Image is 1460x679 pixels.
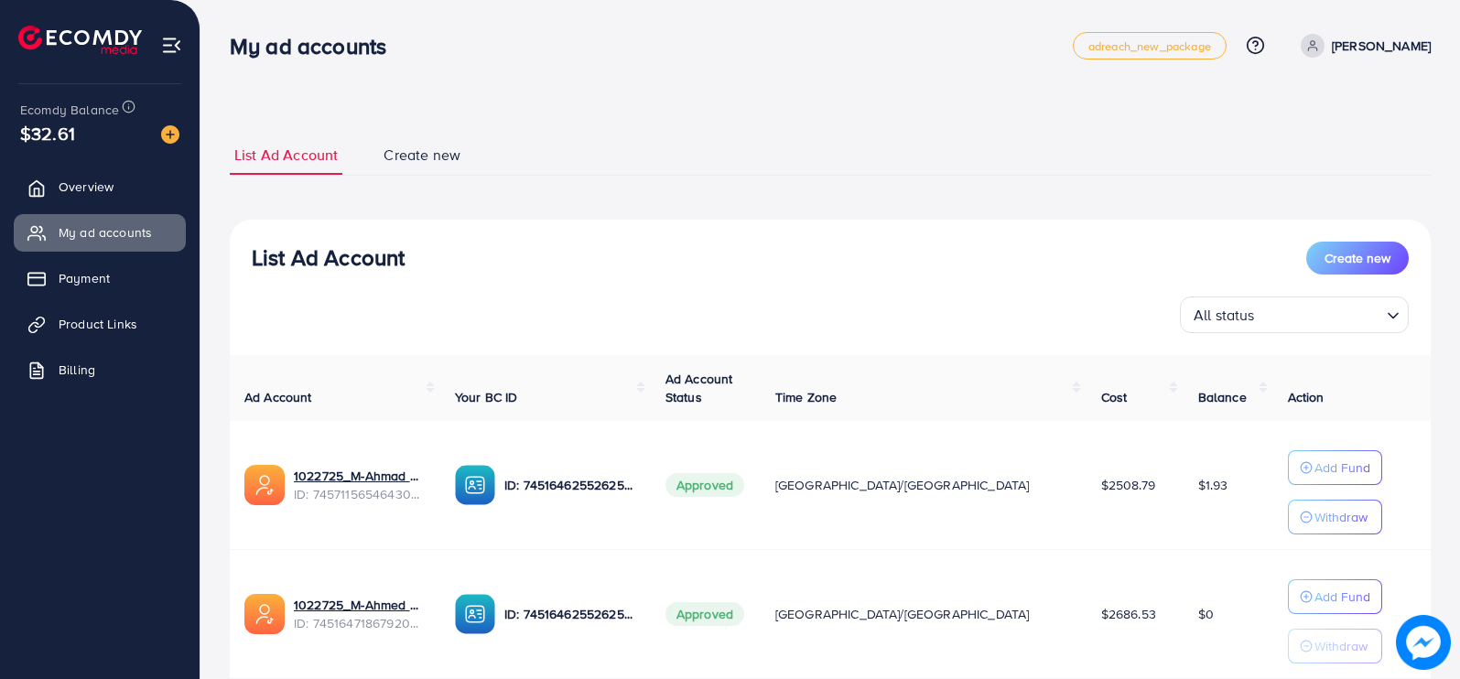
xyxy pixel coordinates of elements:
span: Your BC ID [455,388,518,406]
button: Add Fund [1288,450,1382,485]
a: Product Links [14,306,186,342]
span: List Ad Account [234,145,338,166]
span: My ad accounts [59,223,152,242]
div: Search for option [1180,296,1409,333]
span: $2686.53 [1101,605,1156,623]
h3: List Ad Account [252,244,405,271]
p: ID: 7451646255262597137 [504,474,636,496]
span: Cost [1101,388,1128,406]
span: Ad Account Status [665,370,733,406]
a: Billing [14,351,186,388]
span: ID: 7451647186792087569 [294,614,426,632]
button: Withdraw [1288,629,1382,663]
span: Time Zone [775,388,837,406]
img: image [161,125,179,144]
span: $2508.79 [1101,476,1155,494]
div: <span class='underline'>1022725_M-Ahmad Ad Account 2_1736245040763</span></br>7457115654643040272 [294,467,426,504]
p: Add Fund [1314,457,1370,479]
span: Ecomdy Balance [20,101,119,119]
img: logo [18,26,142,54]
span: Approved [665,602,744,626]
span: [GEOGRAPHIC_DATA]/[GEOGRAPHIC_DATA] [775,476,1030,494]
a: My ad accounts [14,214,186,251]
span: adreach_new_package [1088,40,1211,52]
button: Add Fund [1288,579,1382,614]
button: Create new [1306,242,1409,275]
img: ic-ba-acc.ded83a64.svg [455,465,495,505]
span: Balance [1198,388,1247,406]
span: Approved [665,473,744,497]
span: Billing [59,361,95,379]
img: ic-ba-acc.ded83a64.svg [455,594,495,634]
span: $32.61 [20,120,75,146]
a: 1022725_M-Ahmed Ad Account_1734971817368 [294,596,426,614]
span: Ad Account [244,388,312,406]
div: <span class='underline'>1022725_M-Ahmed Ad Account_1734971817368</span></br>7451647186792087569 [294,596,426,633]
span: Create new [1325,249,1390,267]
span: Product Links [59,315,137,333]
p: Add Fund [1314,586,1370,608]
span: ID: 7457115654643040272 [294,485,426,503]
p: Withdraw [1314,635,1368,657]
button: Withdraw [1288,500,1382,534]
p: ID: 7451646255262597137 [504,603,636,625]
span: $1.93 [1198,476,1228,494]
img: image [1396,615,1451,670]
span: Overview [59,178,114,196]
p: [PERSON_NAME] [1332,35,1431,57]
p: Withdraw [1314,506,1368,528]
h3: My ad accounts [230,33,401,59]
input: Search for option [1260,298,1379,329]
span: Create new [384,145,460,166]
a: Overview [14,168,186,205]
a: Payment [14,260,186,296]
a: 1022725_M-Ahmad Ad Account 2_1736245040763 [294,467,426,485]
span: Action [1288,388,1325,406]
a: [PERSON_NAME] [1293,34,1431,58]
span: All status [1190,302,1259,329]
a: adreach_new_package [1073,32,1227,59]
img: ic-ads-acc.e4c84228.svg [244,594,285,634]
span: $0 [1198,605,1214,623]
span: [GEOGRAPHIC_DATA]/[GEOGRAPHIC_DATA] [775,605,1030,623]
img: menu [161,35,182,56]
img: ic-ads-acc.e4c84228.svg [244,465,285,505]
span: Payment [59,269,110,287]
